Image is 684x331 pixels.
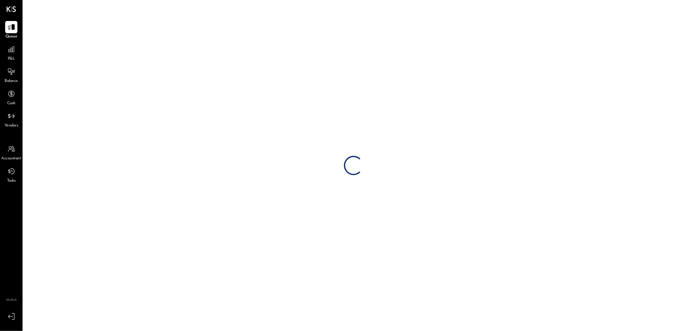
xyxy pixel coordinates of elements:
a: Tasks [0,165,22,184]
a: Vendors [0,110,22,129]
span: Tasks [7,178,16,184]
span: Queue [5,34,17,40]
a: Accountant [0,143,22,162]
span: Balance [5,78,18,84]
span: Cash [7,101,15,106]
a: P&L [0,43,22,62]
a: Cash [0,88,22,106]
span: Vendors [5,123,18,129]
a: Balance [0,65,22,84]
a: Queue [0,21,22,40]
span: P&L [8,56,15,62]
span: Accountant [2,156,21,162]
